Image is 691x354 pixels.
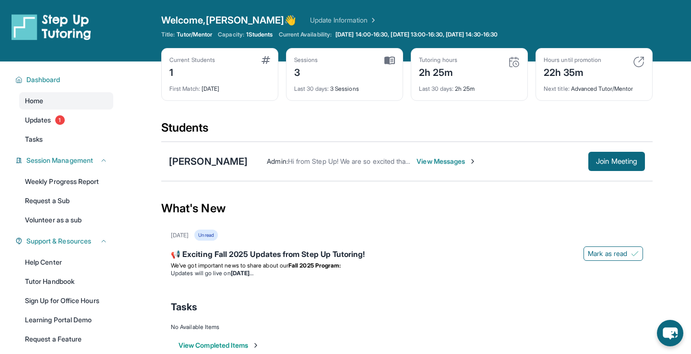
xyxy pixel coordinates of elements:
[19,131,113,148] a: Tasks
[419,56,457,64] div: Tutoring hours
[19,311,113,329] a: Learning Portal Demo
[544,56,601,64] div: Hours until promotion
[544,85,570,92] span: Next title :
[631,250,639,257] img: Mark as read
[294,56,318,64] div: Sessions
[335,31,498,38] span: [DATE] 14:00-16:30, [DATE] 13:00-16:30, [DATE] 14:30-16:30
[417,157,477,166] span: View Messages
[310,15,377,25] a: Update Information
[23,75,107,85] button: Dashboard
[26,156,93,165] span: Session Management
[419,79,520,93] div: 2h 25m
[419,85,453,92] span: Last 30 days :
[19,292,113,309] a: Sign Up for Office Hours
[25,115,51,125] span: Updates
[288,262,341,269] strong: Fall 2025 Program:
[279,31,332,38] span: Current Availability:
[161,120,653,141] div: Students
[19,173,113,190] a: Weekly Progress Report
[161,13,297,27] span: Welcome, [PERSON_NAME] 👋
[294,85,329,92] span: Last 30 days :
[368,15,377,25] img: Chevron Right
[25,96,43,106] span: Home
[25,134,43,144] span: Tasks
[194,230,217,241] div: Unread
[584,246,643,261] button: Mark as read
[171,248,643,262] div: 📢 Exciting Fall 2025 Updates from Step Up Tutoring!
[294,64,318,79] div: 3
[544,64,601,79] div: 22h 35m
[161,187,653,230] div: What's New
[294,79,395,93] div: 3 Sessions
[469,158,477,165] img: Chevron-Right
[26,236,91,246] span: Support & Resources
[171,232,189,239] div: [DATE]
[171,262,288,269] span: We’ve got important news to share about our
[544,79,644,93] div: Advanced Tutor/Mentor
[23,236,107,246] button: Support & Resources
[169,85,200,92] span: First Match :
[588,249,627,258] span: Mark as read
[588,152,645,171] button: Join Meeting
[231,269,253,277] strong: [DATE]
[657,320,683,346] button: chat-button
[23,156,107,165] button: Session Management
[633,56,644,68] img: card
[26,75,60,85] span: Dashboard
[169,155,248,168] div: [PERSON_NAME]
[171,269,643,277] li: Updates will go live on
[171,323,643,331] div: No Available Items
[169,79,270,93] div: [DATE]
[19,211,113,229] a: Volunteer as a sub
[19,330,113,348] a: Request a Feature
[19,111,113,129] a: Updates1
[508,56,520,68] img: card
[19,254,113,271] a: Help Center
[177,31,212,38] span: Tutor/Mentor
[19,192,113,209] a: Request a Sub
[12,13,91,40] img: logo
[169,56,215,64] div: Current Students
[384,56,395,65] img: card
[267,157,287,165] span: Admin :
[218,31,244,38] span: Capacity:
[171,300,197,314] span: Tasks
[262,56,270,64] img: card
[596,159,637,164] span: Join Meeting
[169,64,215,79] div: 1
[179,341,260,350] button: View Completed Items
[55,115,65,125] span: 1
[419,64,457,79] div: 2h 25m
[334,31,500,38] a: [DATE] 14:00-16:30, [DATE] 13:00-16:30, [DATE] 14:30-16:30
[246,31,273,38] span: 1 Students
[19,92,113,110] a: Home
[161,31,175,38] span: Title:
[19,273,113,290] a: Tutor Handbook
